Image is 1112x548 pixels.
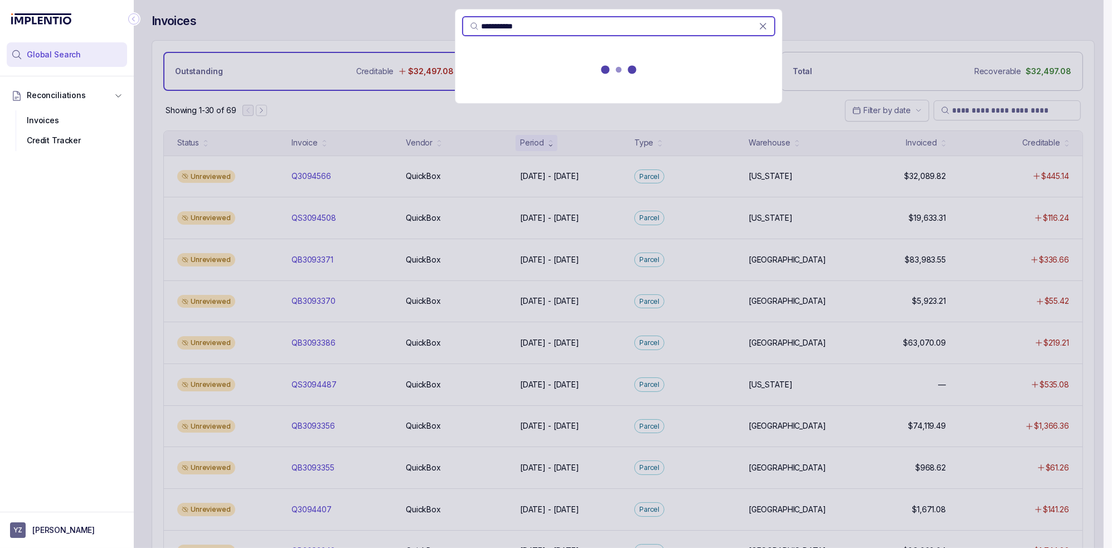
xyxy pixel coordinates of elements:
span: User initials [10,522,26,538]
button: User initials[PERSON_NAME] [10,522,124,538]
span: Reconciliations [27,90,86,101]
p: [PERSON_NAME] [32,525,95,536]
div: Credit Tracker [16,130,118,151]
div: Invoices [16,110,118,130]
button: Reconciliations [7,83,127,108]
div: Reconciliations [7,108,127,153]
div: Collapse Icon [127,12,140,26]
span: Global Search [27,49,81,60]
